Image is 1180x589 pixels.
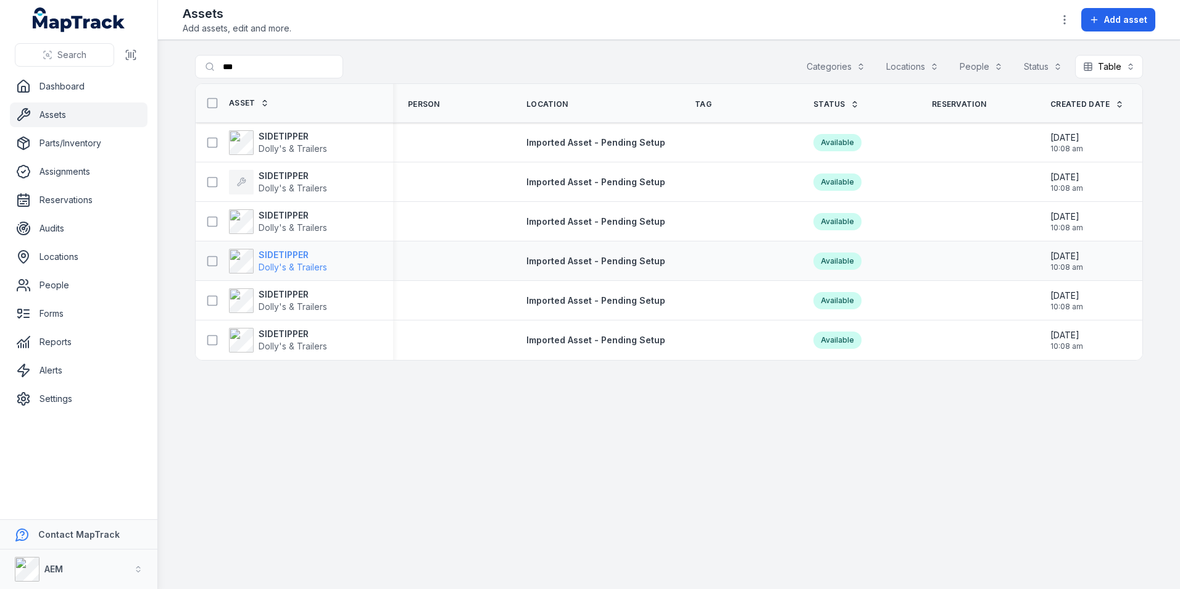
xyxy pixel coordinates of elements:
[526,215,665,228] a: Imported Asset - Pending Setup
[526,176,665,188] a: Imported Asset - Pending Setup
[1050,144,1083,154] span: 10:08 am
[813,253,862,270] div: Available
[10,386,147,411] a: Settings
[932,99,986,109] span: Reservation
[259,130,327,143] strong: SIDETIPPER
[1050,132,1083,144] span: [DATE]
[1050,211,1083,223] span: [DATE]
[1050,341,1083,351] span: 10:08 am
[259,341,327,351] span: Dolly's & Trailers
[1050,262,1083,272] span: 10:08 am
[10,358,147,383] a: Alerts
[878,55,947,78] button: Locations
[57,49,86,61] span: Search
[1050,290,1083,302] span: [DATE]
[10,102,147,127] a: Assets
[1050,250,1083,272] time: 20/08/2025, 10:08:45 am
[813,332,862,349] div: Available
[10,301,147,326] a: Forms
[813,173,862,191] div: Available
[1050,132,1083,154] time: 20/08/2025, 10:08:45 am
[526,335,665,345] span: Imported Asset - Pending Setup
[1050,329,1083,351] time: 20/08/2025, 10:08:45 am
[259,288,327,301] strong: SIDETIPPER
[1050,329,1083,341] span: [DATE]
[1081,8,1155,31] button: Add asset
[259,183,327,193] span: Dolly's & Trailers
[10,273,147,298] a: People
[1050,171,1083,193] time: 20/08/2025, 10:08:45 am
[526,295,665,306] span: Imported Asset - Pending Setup
[259,328,327,340] strong: SIDETIPPER
[952,55,1011,78] button: People
[799,55,873,78] button: Categories
[10,131,147,156] a: Parts/Inventory
[526,177,665,187] span: Imported Asset - Pending Setup
[259,209,327,222] strong: SIDETIPPER
[259,262,327,272] span: Dolly's & Trailers
[813,99,846,109] span: Status
[38,529,120,540] strong: Contact MapTrack
[10,188,147,212] a: Reservations
[408,99,440,109] span: Person
[1050,171,1083,183] span: [DATE]
[10,330,147,354] a: Reports
[33,7,125,32] a: MapTrack
[259,222,327,233] span: Dolly's & Trailers
[259,143,327,154] span: Dolly's & Trailers
[526,255,665,267] a: Imported Asset - Pending Setup
[229,98,269,108] a: Asset
[229,130,327,155] a: SIDETIPPERDolly's & Trailers
[259,301,327,312] span: Dolly's & Trailers
[526,334,665,346] a: Imported Asset - Pending Setup
[229,209,327,234] a: SIDETIPPERDolly's & Trailers
[813,134,862,151] div: Available
[1050,302,1083,312] span: 10:08 am
[1050,211,1083,233] time: 20/08/2025, 10:08:45 am
[1050,99,1110,109] span: Created Date
[229,170,327,194] a: SIDETIPPERDolly's & Trailers
[183,5,291,22] h2: Assets
[10,74,147,99] a: Dashboard
[229,98,256,108] span: Asset
[813,99,859,109] a: Status
[1050,183,1083,193] span: 10:08 am
[1050,250,1083,262] span: [DATE]
[813,213,862,230] div: Available
[44,564,63,574] strong: AEM
[229,288,327,313] a: SIDETIPPERDolly's & Trailers
[229,328,327,353] a: SIDETIPPERDolly's & Trailers
[1104,14,1147,26] span: Add asset
[10,159,147,184] a: Assignments
[1050,290,1083,312] time: 20/08/2025, 10:08:45 am
[526,256,665,266] span: Imported Asset - Pending Setup
[10,216,147,241] a: Audits
[1016,55,1070,78] button: Status
[526,137,665,148] span: Imported Asset - Pending Setup
[526,216,665,227] span: Imported Asset - Pending Setup
[526,136,665,149] a: Imported Asset - Pending Setup
[229,249,327,274] a: SIDETIPPERDolly's & Trailers
[813,292,862,309] div: Available
[259,249,327,261] strong: SIDETIPPER
[526,294,665,307] a: Imported Asset - Pending Setup
[183,22,291,35] span: Add assets, edit and more.
[695,99,712,109] span: Tag
[259,170,327,182] strong: SIDETIPPER
[1050,223,1083,233] span: 10:08 am
[15,43,114,67] button: Search
[526,99,568,109] span: Location
[10,244,147,269] a: Locations
[1075,55,1143,78] button: Table
[1050,99,1124,109] a: Created Date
